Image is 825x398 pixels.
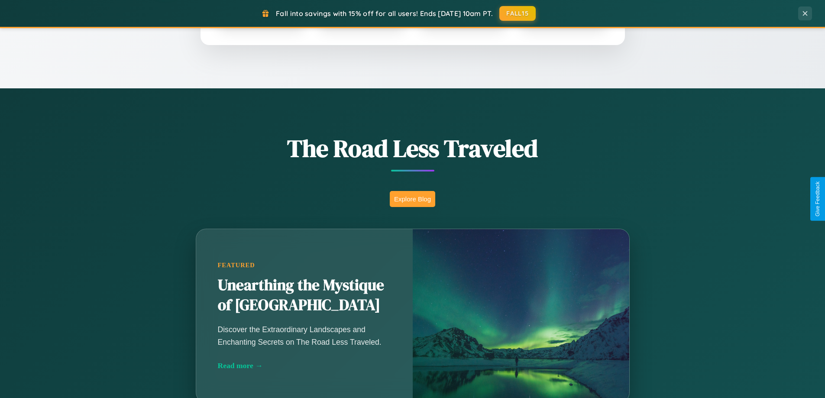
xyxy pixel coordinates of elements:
h1: The Road Less Traveled [153,132,673,165]
button: FALL15 [499,6,536,21]
div: Read more → [218,361,391,370]
span: Fall into savings with 15% off for all users! Ends [DATE] 10am PT. [276,9,493,18]
div: Give Feedback [815,181,821,217]
div: Featured [218,262,391,269]
p: Discover the Extraordinary Landscapes and Enchanting Secrets on The Road Less Traveled. [218,324,391,348]
h2: Unearthing the Mystique of [GEOGRAPHIC_DATA] [218,275,391,315]
button: Explore Blog [390,191,435,207]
